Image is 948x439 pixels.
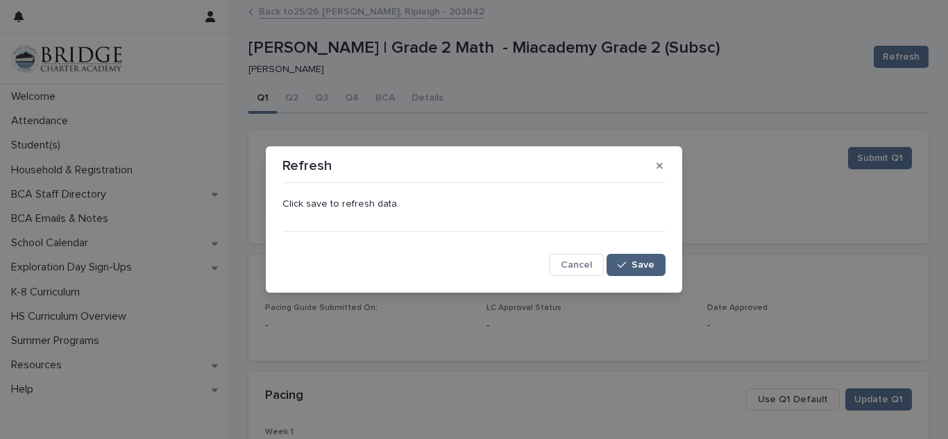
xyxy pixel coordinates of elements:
button: Save [607,254,666,276]
button: Cancel [549,254,604,276]
p: Click save to refresh data. [282,198,666,210]
span: Cancel [561,260,592,270]
span: Save [632,260,654,270]
p: Refresh [282,157,332,174]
